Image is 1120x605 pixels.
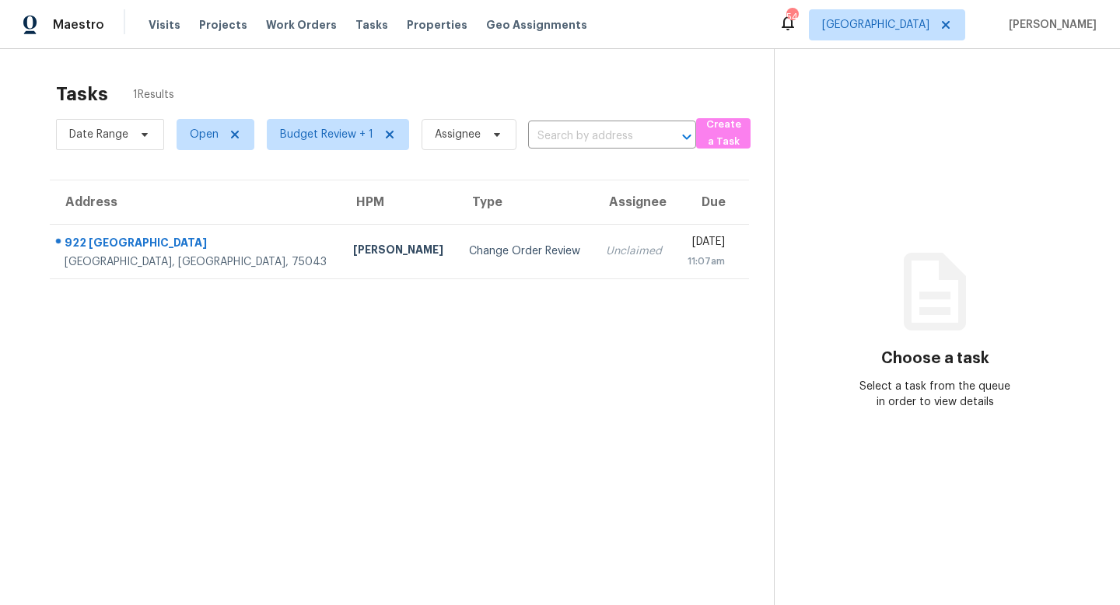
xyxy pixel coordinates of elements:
[53,17,104,33] span: Maestro
[593,180,675,224] th: Assignee
[50,180,341,224] th: Address
[266,17,337,33] span: Work Orders
[280,127,373,142] span: Budget Review + 1
[528,124,653,149] input: Search by address
[688,234,726,254] div: [DATE]
[457,180,593,224] th: Type
[855,379,1015,410] div: Select a task from the queue in order to view details
[786,9,797,25] div: 54
[56,86,108,102] h2: Tasks
[69,127,128,142] span: Date Range
[190,127,219,142] span: Open
[486,17,587,33] span: Geo Assignments
[435,127,481,142] span: Assignee
[1003,17,1097,33] span: [PERSON_NAME]
[133,87,174,103] span: 1 Results
[199,17,247,33] span: Projects
[704,116,743,152] span: Create a Task
[676,126,698,148] button: Open
[881,351,989,366] h3: Choose a task
[353,242,444,261] div: [PERSON_NAME]
[65,235,328,254] div: 922 [GEOGRAPHIC_DATA]
[341,180,457,224] th: HPM
[822,17,929,33] span: [GEOGRAPHIC_DATA]
[675,180,750,224] th: Due
[355,19,388,30] span: Tasks
[696,118,751,149] button: Create a Task
[65,254,328,270] div: [GEOGRAPHIC_DATA], [GEOGRAPHIC_DATA], 75043
[469,243,581,259] div: Change Order Review
[149,17,180,33] span: Visits
[606,243,663,259] div: Unclaimed
[688,254,726,269] div: 11:07am
[407,17,467,33] span: Properties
